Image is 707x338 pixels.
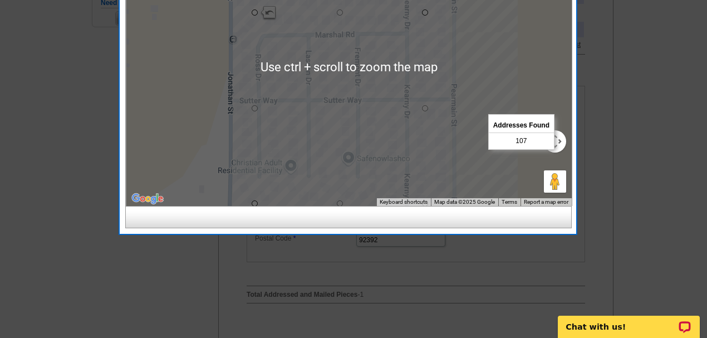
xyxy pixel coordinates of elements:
[380,198,428,206] button: Keyboard shortcuts
[515,136,527,146] span: 107
[524,199,568,205] a: Report a map error
[551,303,707,338] iframe: LiveChat chat widget
[502,199,517,205] a: Terms (opens in new tab)
[260,6,277,21] button: Undo last edit
[489,118,554,133] span: Addresses Found
[129,192,166,206] a: Open this area in Google Maps (opens a new window)
[544,170,566,193] button: Drag Pegman onto the map to open Street View
[544,130,566,153] button: Map camera controls
[129,192,166,206] img: Google
[434,199,495,205] span: Map data ©2025 Google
